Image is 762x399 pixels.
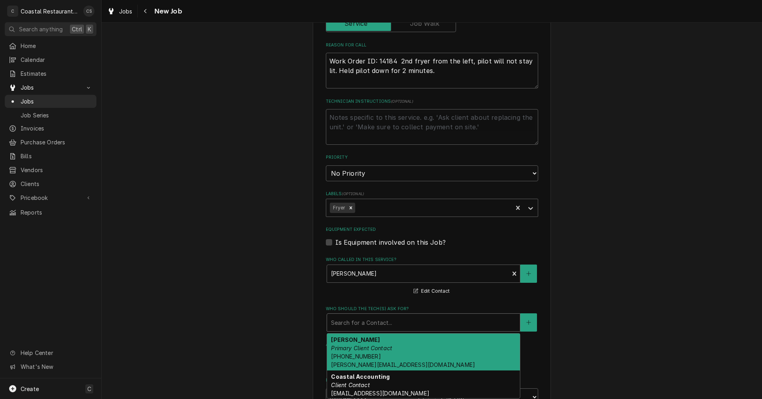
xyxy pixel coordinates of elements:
[526,271,531,276] svg: Create New Contact
[326,226,538,233] label: Equipment Expected
[520,265,537,283] button: Create New Contact
[72,25,82,33] span: Ctrl
[342,192,364,196] span: ( optional )
[5,163,96,176] a: Vendors
[88,25,91,33] span: K
[326,257,538,296] div: Who called in this service?
[326,306,538,312] label: Who should the tech(s) ask for?
[5,206,96,219] a: Reports
[5,22,96,36] button: Search anythingCtrlK
[5,150,96,163] a: Bills
[21,97,92,106] span: Jobs
[83,6,94,17] div: Chris Sockriter's Avatar
[326,226,538,247] div: Equipment Expected
[391,99,413,104] span: ( optional )
[330,203,346,213] div: Fryer
[326,341,538,368] div: Attachments
[21,111,92,119] span: Job Series
[331,345,392,351] em: Primary Client Contact
[104,5,136,18] a: Jobs
[21,83,81,92] span: Jobs
[152,6,182,17] span: New Job
[21,138,92,146] span: Purchase Orders
[139,5,152,17] button: Navigate back
[520,313,537,332] button: Create New Contact
[326,42,538,88] div: Reason For Call
[19,25,63,33] span: Search anything
[21,56,92,64] span: Calendar
[326,191,538,197] label: Labels
[326,42,538,48] label: Reason For Call
[331,382,369,388] em: Client Contact
[326,98,538,145] div: Technician Instructions
[5,191,96,204] a: Go to Pricebook
[21,194,81,202] span: Pricebook
[21,7,79,15] div: Coastal Restaurant Repair
[119,7,133,15] span: Jobs
[21,180,92,188] span: Clients
[5,346,96,359] a: Go to Help Center
[21,166,92,174] span: Vendors
[21,124,92,132] span: Invoices
[346,203,355,213] div: Remove Fryer
[326,154,538,181] div: Priority
[331,390,429,397] span: [EMAIL_ADDRESS][DOMAIN_NAME]
[326,98,538,105] label: Technician Instructions
[326,341,538,348] label: Attachments
[326,377,538,384] label: Estimated Arrival Time
[326,154,538,161] label: Priority
[5,81,96,94] a: Go to Jobs
[5,136,96,149] a: Purchase Orders
[21,152,92,160] span: Bills
[21,349,92,357] span: Help Center
[326,257,538,263] label: Who called in this service?
[331,353,475,368] span: [PHONE_NUMBER] [PERSON_NAME][EMAIL_ADDRESS][DOMAIN_NAME]
[526,320,531,325] svg: Create New Contact
[21,386,39,392] span: Create
[87,385,91,393] span: C
[21,363,92,371] span: What's New
[5,122,96,135] a: Invoices
[331,336,380,343] strong: [PERSON_NAME]
[5,95,96,108] a: Jobs
[326,306,538,332] div: Who should the tech(s) ask for?
[21,69,92,78] span: Estimates
[412,286,451,296] button: Edit Contact
[5,53,96,66] a: Calendar
[326,191,538,217] div: Labels
[5,177,96,190] a: Clients
[326,53,538,88] textarea: Work Order ID: 14184 2nd fryer from the left, pilot will not stay lit. Held pilot down for 2 minu...
[7,6,18,17] div: C
[335,238,446,247] label: Is Equipment involved on this Job?
[5,109,96,122] a: Job Series
[331,373,390,380] strong: Coastal Accounting
[83,6,94,17] div: CS
[5,67,96,80] a: Estimates
[21,208,92,217] span: Reports
[21,42,92,50] span: Home
[5,39,96,52] a: Home
[5,360,96,373] a: Go to What's New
